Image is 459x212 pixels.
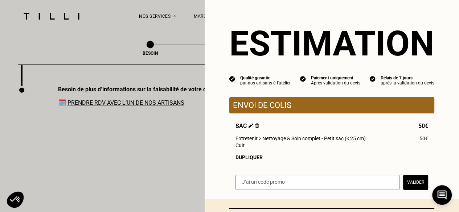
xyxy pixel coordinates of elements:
[235,142,245,148] span: Cuir
[233,101,431,110] p: Envoi de colis
[418,122,428,129] span: 50€
[403,175,428,190] button: Valider
[229,75,235,82] img: icon list info
[255,123,259,128] img: Supprimer
[240,80,291,86] div: par nos artisans à l'atelier
[370,75,376,82] img: icon list info
[419,136,428,141] span: 50€
[235,154,428,160] div: Dupliquer
[381,75,434,80] div: Délais de 7 jours
[249,123,253,128] img: Éditer
[240,75,291,80] div: Qualité garantie
[300,75,306,82] img: icon list info
[235,122,259,129] span: Sac
[311,75,360,80] div: Paiement uniquement
[311,80,360,86] div: Après validation du devis
[235,136,366,141] span: Entretenir > Nettoyage & Soin complet - Petit sac (< 25 cm)
[381,80,434,86] div: après la validation du devis
[229,23,434,64] section: Estimation
[235,175,399,190] input: J‘ai un code promo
